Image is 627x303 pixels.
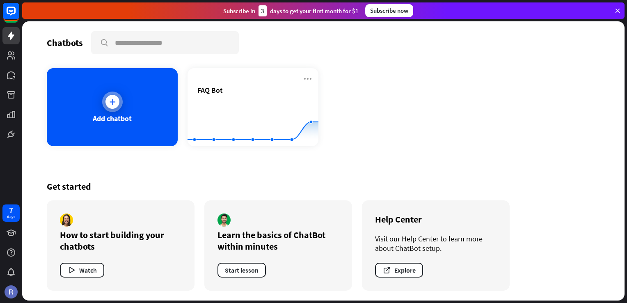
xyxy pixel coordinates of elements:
div: Add chatbot [93,114,132,123]
iframe: LiveChat chat widget [466,10,627,303]
button: Watch [60,263,104,278]
div: Visit our Help Center to learn more about ChatBot setup. [375,234,497,253]
div: How to start building your chatbots [60,229,181,252]
img: author [60,213,73,227]
div: Help Center [375,213,497,225]
div: Learn the basics of ChatBot within minutes [217,229,339,252]
div: Chatbots [47,37,83,48]
div: Subscribe in days to get your first month for $1 [223,5,359,16]
div: 3 [259,5,267,16]
div: 7 [9,207,13,214]
button: Start lesson [217,263,266,278]
div: days [7,214,15,220]
div: Get started [47,181,600,192]
a: 7 days [2,204,20,222]
div: Subscribe now [365,4,413,17]
img: author [217,213,231,227]
span: FAQ Bot [197,85,223,95]
button: Explore [375,263,423,278]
